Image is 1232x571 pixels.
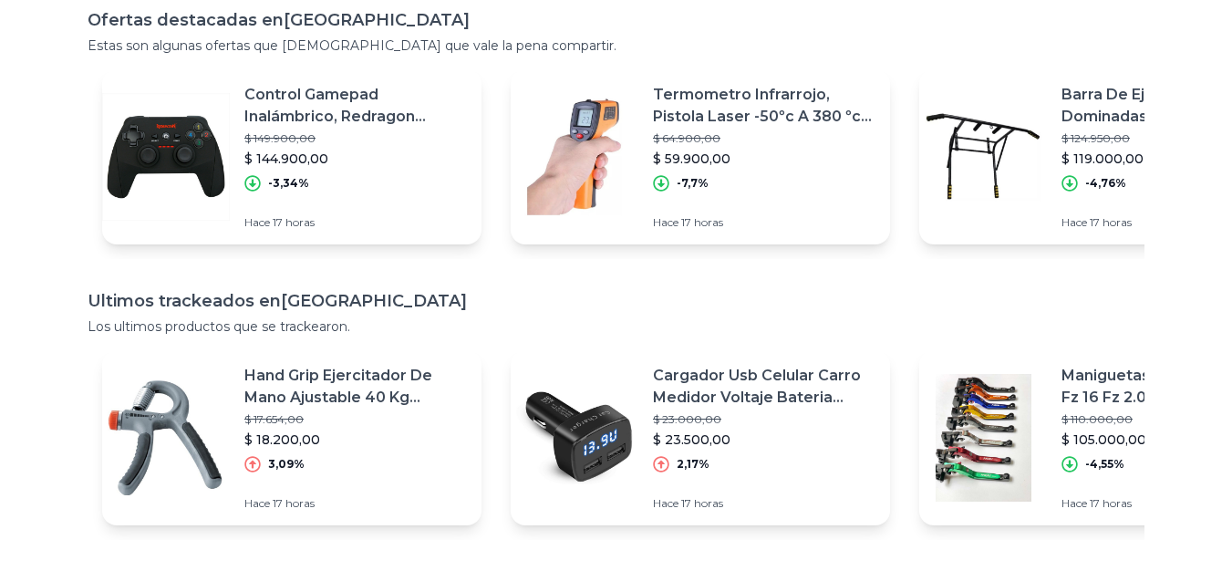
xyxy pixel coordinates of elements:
[244,150,467,168] p: $ 144.900,00
[268,176,309,191] p: -3,34%
[677,457,709,472] p: 2,17%
[102,350,481,525] a: Featured imageHand Grip Ejercitador De Mano Ajustable 40 Kg Sportfitness$ 17.654,00$ 18.200,003,0...
[653,431,875,449] p: $ 23.500,00
[244,496,467,511] p: Hace 17 horas
[244,365,467,409] p: Hand Grip Ejercitador De Mano Ajustable 40 Kg Sportfitness
[653,412,875,427] p: $ 23.000,00
[244,131,467,146] p: $ 149.900,00
[102,374,230,502] img: Featured image
[88,36,1144,55] p: Estas son algunas ofertas que [DEMOGRAPHIC_DATA] que vale la pena compartir.
[244,431,467,449] p: $ 18.200,00
[919,93,1047,221] img: Featured image
[244,412,467,427] p: $ 17.654,00
[511,93,638,221] img: Featured image
[511,69,890,244] a: Featured imageTermometro Infrarrojo, Pistola Laser -50ºc A 380 ºc Digital$ 64.900,00$ 59.900,00-7...
[268,457,305,472] p: 3,09%
[88,317,1144,336] p: Los ultimos productos que se trackearon.
[511,374,638,502] img: Featured image
[653,365,875,409] p: Cargador Usb Celular Carro Medidor Voltaje Bateria Vehicular
[653,150,875,168] p: $ 59.900,00
[88,7,1144,33] h1: Ofertas destacadas en [GEOGRAPHIC_DATA]
[653,496,875,511] p: Hace 17 horas
[1085,457,1124,472] p: -4,55%
[102,69,481,244] a: Featured imageControl Gamepad Inalámbrico, Redragon Harrow G808, Pc / Ps3$ 149.900,00$ 144.900,00...
[1085,176,1126,191] p: -4,76%
[244,84,467,128] p: Control Gamepad Inalámbrico, Redragon Harrow G808, Pc / Ps3
[653,215,875,230] p: Hace 17 horas
[653,84,875,128] p: Termometro Infrarrojo, Pistola Laser -50ºc A 380 ºc Digital
[653,131,875,146] p: $ 64.900,00
[244,215,467,230] p: Hace 17 horas
[102,93,230,221] img: Featured image
[88,288,1144,314] h1: Ultimos trackeados en [GEOGRAPHIC_DATA]
[511,350,890,525] a: Featured imageCargador Usb Celular Carro Medidor Voltaje Bateria Vehicular$ 23.000,00$ 23.500,002...
[677,176,709,191] p: -7,7%
[919,374,1047,502] img: Featured image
